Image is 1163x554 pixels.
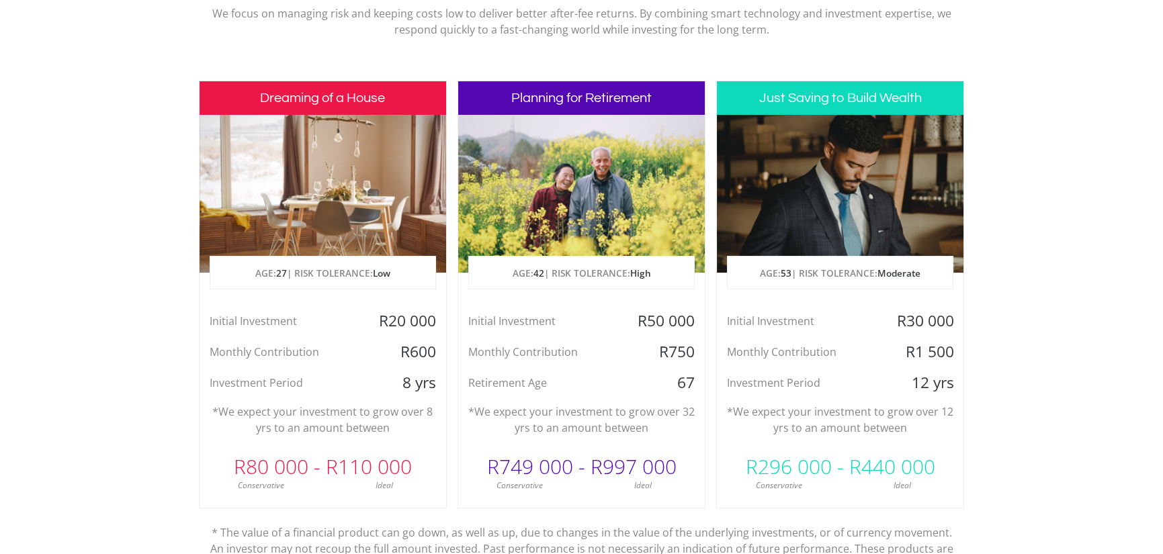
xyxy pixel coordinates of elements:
[727,404,953,436] p: *We expect your investment to grow over 12 yrs to an amount between
[458,81,705,115] h3: Planning for Retirement
[373,267,390,279] span: Low
[363,311,445,331] div: R20 000
[200,311,364,331] div: Initial Investment
[841,479,964,492] div: Ideal
[881,373,963,393] div: 12 yrs
[458,373,623,393] div: Retirement Age
[210,404,436,436] p: *We expect your investment to grow over 8 yrs to an amount between
[363,373,445,393] div: 8 yrs
[623,342,705,362] div: R750
[469,257,694,290] p: AGE: | RISK TOLERANCE:
[717,373,881,393] div: Investment Period
[200,373,364,393] div: Investment Period
[210,257,435,290] p: AGE: | RISK TOLERANCE:
[728,257,953,290] p: AGE: | RISK TOLERANCE:
[717,447,963,487] div: R296 000 - R440 000
[581,479,705,492] div: Ideal
[623,373,705,393] div: 67
[458,311,623,331] div: Initial Investment
[781,267,791,279] span: 53
[200,81,446,115] h3: Dreaming of a House
[200,342,364,362] div: Monthly Contribution
[200,447,446,487] div: R80 000 - R110 000
[717,342,881,362] div: Monthly Contribution
[717,479,841,492] div: Conservative
[200,479,323,492] div: Conservative
[623,311,705,331] div: R50 000
[881,311,963,331] div: R30 000
[468,404,695,436] p: *We expect your investment to grow over 32 yrs to an amount between
[322,479,446,492] div: Ideal
[458,479,582,492] div: Conservative
[276,267,287,279] span: 27
[877,267,920,279] span: Moderate
[458,447,705,487] div: R749 000 - R997 000
[881,342,963,362] div: R1 500
[717,81,963,115] h3: Just Saving to Build Wealth
[533,267,544,279] span: 42
[209,5,955,38] p: We focus on managing risk and keeping costs low to deliver better after-fee returns. By combining...
[630,267,650,279] span: High
[363,342,445,362] div: R600
[717,311,881,331] div: Initial Investment
[458,342,623,362] div: Monthly Contribution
